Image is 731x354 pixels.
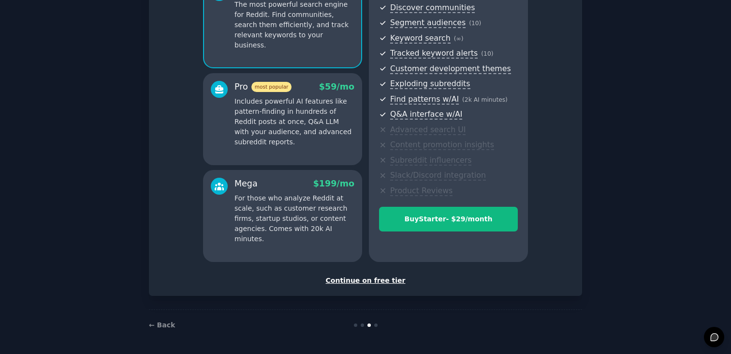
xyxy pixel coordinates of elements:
span: Find patterns w/AI [390,94,459,105]
span: Exploding subreddits [390,79,470,89]
button: BuyStarter- $29/month [379,207,518,231]
a: ← Back [149,321,175,329]
span: Advanced search UI [390,125,466,135]
span: $ 59 /mo [319,82,354,92]
span: ( 10 ) [481,50,493,57]
div: Continue on free tier [159,276,572,286]
span: ( ∞ ) [454,35,464,42]
div: Buy Starter - $ 29 /month [380,214,517,224]
span: Slack/Discord integration [390,170,486,181]
div: Mega [234,178,258,190]
span: ( 10 ) [469,20,481,27]
span: Customer development themes [390,64,511,74]
span: $ 199 /mo [313,179,354,188]
span: Tracked keyword alerts [390,48,478,59]
span: Product Reviews [390,186,453,196]
span: Keyword search [390,33,451,44]
span: most popular [251,82,292,92]
div: Pro [234,81,292,93]
span: ( 2k AI minutes ) [462,96,508,103]
span: Content promotion insights [390,140,494,150]
span: Q&A interface w/AI [390,109,462,120]
span: Discover communities [390,3,475,13]
p: Includes powerful AI features like pattern-finding in hundreds of Reddit posts at once, Q&A LLM w... [234,96,354,147]
span: Segment audiences [390,18,466,28]
p: For those who analyze Reddit at scale, such as customer research firms, startup studios, or conte... [234,193,354,244]
span: Subreddit influencers [390,155,471,166]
